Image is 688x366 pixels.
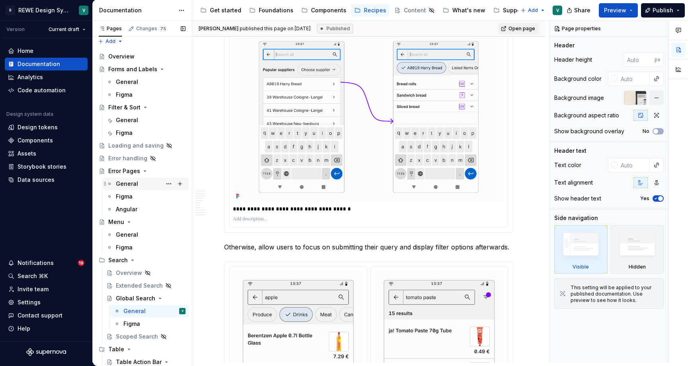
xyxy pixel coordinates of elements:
[103,292,189,305] a: Global Search
[45,24,89,35] button: Current draft
[18,325,30,333] div: Help
[5,322,88,335] button: Help
[404,6,426,14] div: Content
[96,254,189,267] div: Search
[18,298,41,306] div: Settings
[554,214,598,222] div: Side navigation
[641,3,685,18] button: Publish
[440,4,489,17] a: What's new
[26,348,66,356] a: Supernova Logo
[116,78,138,86] div: General
[498,23,539,34] a: Open page
[518,5,548,16] button: Add
[199,25,311,32] span: published this page on [DATE]
[2,2,91,19] button: RREWE Design SystemV
[5,270,88,282] button: Search ⌘K
[116,333,158,341] div: Scoped Search
[108,256,128,264] div: Search
[599,3,638,18] button: Preview
[618,72,650,86] input: Auto
[5,45,88,57] a: Home
[573,264,589,270] div: Visible
[123,307,146,315] div: General
[116,358,162,366] div: Table Action Bar
[18,86,66,94] div: Code automation
[554,127,624,135] div: Show background overlay
[5,283,88,296] a: Invite team
[6,111,53,117] div: Design system data
[159,25,167,32] span: 75
[18,73,43,81] div: Analytics
[5,309,88,322] button: Contact support
[351,4,389,17] a: Recipes
[106,38,115,45] span: Add
[611,225,664,274] div: Hidden
[571,284,659,304] div: This setting will be applied to your published documentation. Use preview to see how it looks.
[18,150,36,158] div: Assets
[116,231,138,239] div: General
[528,7,538,14] span: Add
[96,101,189,114] a: Filter & Sort
[18,163,66,171] div: Storybook stories
[82,7,85,14] div: V
[116,205,137,213] div: Angular
[103,177,189,190] a: General
[108,65,157,73] div: Forms and Labels
[116,282,163,290] div: Extended Search
[18,136,53,144] div: Components
[246,4,297,17] a: Foundations
[604,6,626,14] span: Preview
[640,195,649,202] label: Yes
[317,24,353,33] div: Published
[99,25,122,32] div: Pages
[108,103,141,111] div: Filter & Sort
[554,147,586,155] div: Header text
[116,193,133,201] div: Figma
[5,134,88,147] a: Components
[5,84,88,97] a: Code automation
[96,50,189,63] a: Overview
[5,296,88,309] a: Settings
[116,294,155,302] div: Global Search
[563,3,596,18] button: Share
[554,111,619,119] div: Background aspect ratio
[197,4,244,17] a: Get started
[108,218,124,226] div: Menu
[103,267,189,279] a: Overview
[311,6,346,14] div: Components
[629,264,646,270] div: Hidden
[653,6,673,14] span: Publish
[99,6,174,14] div: Documentation
[554,179,593,187] div: Text alignment
[116,129,133,137] div: Figma
[103,127,189,139] a: Figma
[5,160,88,173] a: Storybook stories
[96,63,189,76] a: Forms and Labels
[108,53,135,60] div: Overview
[116,243,133,251] div: Figma
[364,6,386,14] div: Recipes
[5,58,88,70] a: Documentation
[182,307,184,315] div: V
[18,60,60,68] div: Documentation
[554,225,608,274] div: Visible
[199,25,238,31] span: [PERSON_NAME]
[554,56,592,64] div: Header height
[18,311,63,319] div: Contact support
[554,195,601,202] div: Show header text
[18,176,55,184] div: Data sources
[490,4,528,17] a: Support
[103,190,189,203] a: Figma
[508,25,535,32] span: Open page
[116,180,138,188] div: General
[49,26,79,33] span: Current draft
[574,6,590,14] span: Share
[111,305,189,317] a: GeneralV
[5,257,88,269] button: Notifications19
[554,75,602,83] div: Background color
[18,259,54,267] div: Notifications
[116,91,133,99] div: Figma
[554,161,581,169] div: Text color
[391,4,438,17] a: Content
[503,6,525,14] div: Support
